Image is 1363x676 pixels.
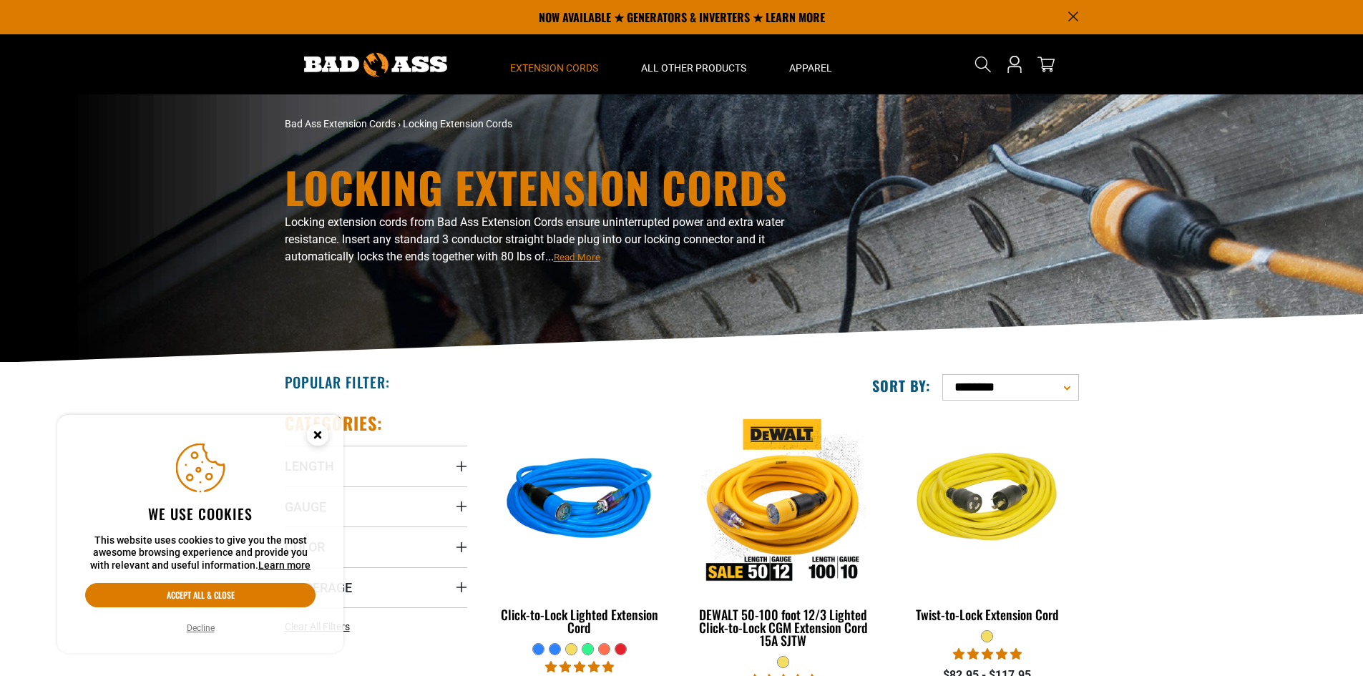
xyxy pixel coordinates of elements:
[489,34,620,94] summary: Extension Cords
[285,446,467,486] summary: Length
[972,53,995,76] summary: Search
[896,412,1078,630] a: yellow Twist-to-Lock Extension Cord
[285,165,807,208] h1: Locking Extension Cords
[768,34,854,94] summary: Apparel
[258,559,311,571] a: Learn more
[692,412,874,655] a: DEWALT 50-100 foot 12/3 Lighted Click-to-Lock CGM Extension Cord 15A SJTW DEWALT 50-100 foot 12/3...
[641,62,746,74] span: All Other Products
[182,621,219,635] button: Decline
[510,62,598,74] span: Extension Cords
[285,486,467,526] summary: Gauge
[489,419,670,584] img: blue
[304,53,447,77] img: Bad Ass Extension Cords
[897,419,1078,584] img: yellow
[85,583,316,607] button: Accept all & close
[285,526,467,567] summary: Color
[285,118,396,129] a: Bad Ass Extension Cords
[85,534,316,572] p: This website uses cookies to give you the most awesome browsing experience and provide you with r...
[57,415,343,654] aside: Cookie Consent
[285,412,384,434] h2: Categories:
[285,567,467,607] summary: Amperage
[953,647,1022,661] span: 5.00 stars
[872,376,931,395] label: Sort by:
[692,608,874,647] div: DEWALT 50-100 foot 12/3 Lighted Click-to-Lock CGM Extension Cord 15A SJTW
[285,215,784,263] span: Locking extension cords from Bad Ass Extension Cords ensure uninterrupted power and extra water r...
[489,412,671,642] a: blue Click-to-Lock Lighted Extension Cord
[789,62,832,74] span: Apparel
[896,608,1078,621] div: Twist-to-Lock Extension Cord
[545,660,614,674] span: 4.87 stars
[398,118,401,129] span: ›
[85,504,316,523] h2: We use cookies
[285,373,390,391] h2: Popular Filter:
[285,117,807,132] nav: breadcrumbs
[554,252,600,263] span: Read More
[489,608,671,634] div: Click-to-Lock Lighted Extension Cord
[693,419,874,584] img: DEWALT 50-100 foot 12/3 Lighted Click-to-Lock CGM Extension Cord 15A SJTW
[620,34,768,94] summary: All Other Products
[403,118,512,129] span: Locking Extension Cords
